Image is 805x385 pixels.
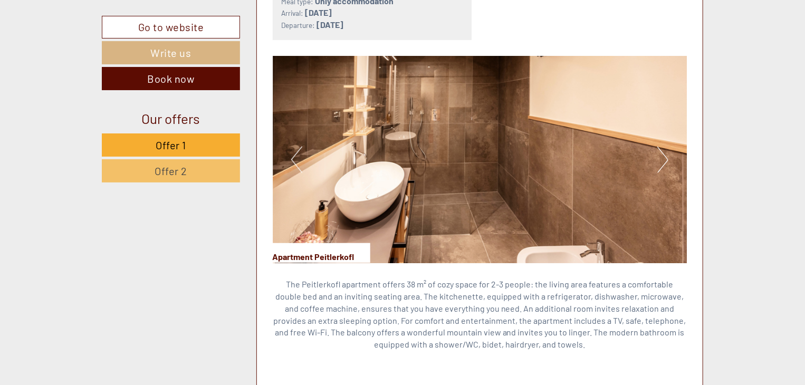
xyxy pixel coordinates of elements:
button: Send [357,273,415,296]
img: image [273,56,687,263]
div: Apartment Peitlerkofl [273,243,370,263]
a: Book now [102,67,240,90]
div: Our offers [102,109,240,128]
b: [DATE] [317,20,344,30]
p: The Peitlerkofl apartment offers 38 m² of cozy space for 2-3 people: the living area features a c... [273,279,687,351]
small: Arrival: [282,8,304,17]
span: Offer 1 [156,139,186,151]
b: [DATE] [305,7,332,17]
div: Appartements & Wellness [PERSON_NAME] [16,31,127,39]
a: Write us [102,41,240,64]
button: Next [657,147,668,173]
a: Go to website [102,16,240,38]
button: Previous [291,147,302,173]
div: [DATE] [188,8,227,26]
small: 09:31 [16,51,127,59]
div: Hello, how can we help you? [8,28,132,61]
small: Departure: [282,21,315,30]
span: Offer 2 [155,165,187,177]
